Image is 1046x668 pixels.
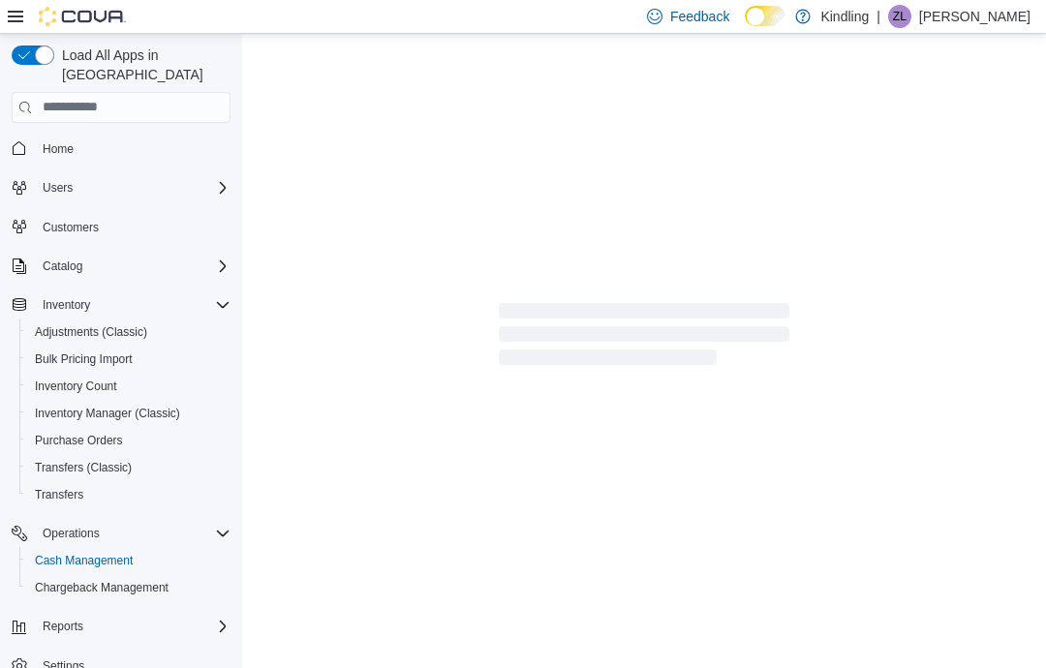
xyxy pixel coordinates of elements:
[43,297,90,313] span: Inventory
[19,481,238,508] button: Transfers
[19,346,238,373] button: Bulk Pricing Import
[35,176,80,199] button: Users
[27,483,231,506] span: Transfers
[43,141,74,157] span: Home
[19,319,238,346] button: Adjustments (Classic)
[35,293,98,317] button: Inventory
[4,613,238,640] button: Reports
[4,213,238,241] button: Customers
[19,454,238,481] button: Transfers (Classic)
[19,373,238,400] button: Inventory Count
[19,427,238,454] button: Purchase Orders
[919,5,1031,28] p: [PERSON_NAME]
[35,379,117,394] span: Inventory Count
[4,520,238,547] button: Operations
[43,619,83,634] span: Reports
[27,483,91,506] a: Transfers
[27,576,176,599] a: Chargeback Management
[893,5,907,28] span: ZL
[27,402,188,425] a: Inventory Manager (Classic)
[4,253,238,280] button: Catalog
[35,216,107,239] a: Customers
[35,137,81,161] a: Home
[27,429,231,452] span: Purchase Orders
[27,375,231,398] span: Inventory Count
[820,5,869,28] p: Kindling
[877,5,880,28] p: |
[888,5,911,28] div: Zhao Lun Jing
[499,307,789,369] span: Loading
[4,174,238,201] button: Users
[19,574,238,601] button: Chargeback Management
[35,553,133,568] span: Cash Management
[27,348,231,371] span: Bulk Pricing Import
[27,576,231,599] span: Chargeback Management
[35,522,108,545] button: Operations
[27,320,231,344] span: Adjustments (Classic)
[27,456,139,479] a: Transfers (Classic)
[35,255,231,278] span: Catalog
[39,7,126,26] img: Cova
[27,375,125,398] a: Inventory Count
[35,615,91,638] button: Reports
[27,429,131,452] a: Purchase Orders
[35,580,169,595] span: Chargeback Management
[35,406,180,421] span: Inventory Manager (Classic)
[35,176,231,199] span: Users
[35,433,123,448] span: Purchase Orders
[35,293,231,317] span: Inventory
[27,549,231,572] span: Cash Management
[4,291,238,319] button: Inventory
[27,320,155,344] a: Adjustments (Classic)
[35,137,231,161] span: Home
[54,46,231,84] span: Load All Apps in [GEOGRAPHIC_DATA]
[35,324,147,340] span: Adjustments (Classic)
[35,522,231,545] span: Operations
[43,526,100,541] span: Operations
[43,180,73,196] span: Users
[27,348,140,371] a: Bulk Pricing Import
[19,547,238,574] button: Cash Management
[670,7,729,26] span: Feedback
[35,215,231,239] span: Customers
[27,456,231,479] span: Transfers (Classic)
[4,135,238,163] button: Home
[27,402,231,425] span: Inventory Manager (Classic)
[35,487,83,502] span: Transfers
[43,220,99,235] span: Customers
[745,6,785,26] input: Dark Mode
[35,255,90,278] button: Catalog
[27,549,140,572] a: Cash Management
[35,460,132,475] span: Transfers (Classic)
[43,258,82,274] span: Catalog
[35,615,231,638] span: Reports
[19,400,238,427] button: Inventory Manager (Classic)
[35,351,133,367] span: Bulk Pricing Import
